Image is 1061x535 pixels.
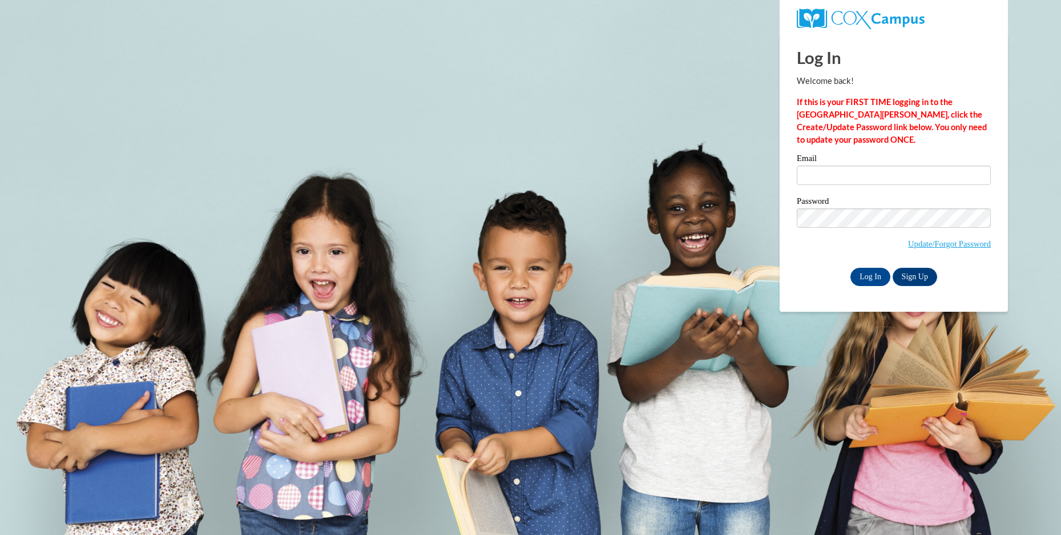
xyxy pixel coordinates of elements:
a: Sign Up [893,268,937,286]
p: Welcome back! [797,75,991,87]
img: COX Campus [797,9,925,29]
a: COX Campus [797,9,991,29]
input: Log In [850,268,890,286]
h1: Log In [797,46,991,69]
a: Update/Forgot Password [908,239,991,248]
strong: If this is your FIRST TIME logging in to the [GEOGRAPHIC_DATA][PERSON_NAME], click the Create/Upd... [797,97,987,144]
label: Email [797,154,991,166]
label: Password [797,197,991,208]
